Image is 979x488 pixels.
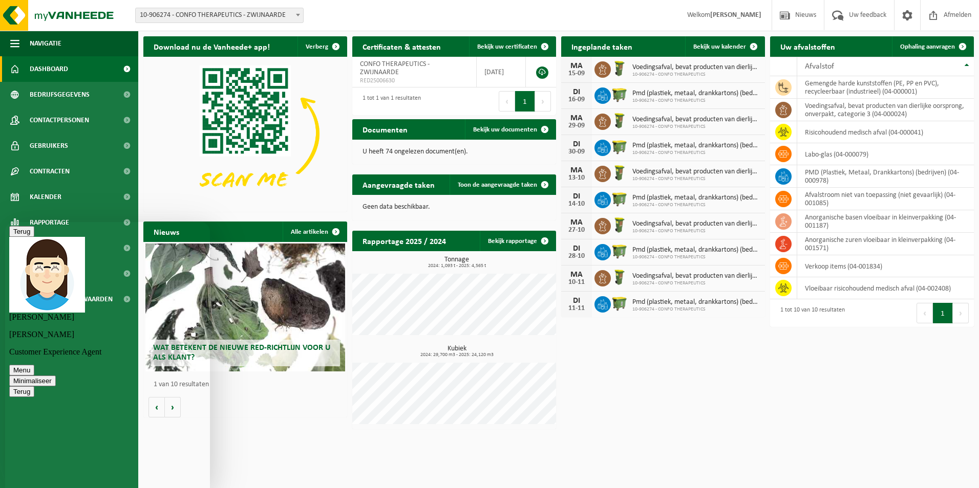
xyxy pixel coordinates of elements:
[566,271,587,279] div: MA
[357,256,556,269] h3: Tonnage
[632,124,760,130] span: 10-906274 - CONFO THERAPEUTICS
[797,121,974,143] td: risicohoudend medisch afval (04-000041)
[5,222,210,488] iframe: chat widget
[458,182,537,188] span: Toon de aangevraagde taken
[566,279,587,286] div: 10-11
[632,150,760,156] span: 10-906274 - CONFO THERAPEUTICS
[632,306,760,313] span: 10-906274 - CONFO THERAPEUTICS
[477,43,537,50] span: Bekijk uw certificaten
[566,297,587,305] div: DI
[797,76,974,99] td: gemengde harde kunststoffen (PE, PP en PVC), recycleerbaar (industrieel) (04-000001)
[480,231,555,251] a: Bekijk rapportage
[611,86,628,103] img: WB-1100-HPE-GN-51
[306,43,328,50] span: Verberg
[30,184,61,210] span: Kalender
[632,194,760,202] span: Pmd (plastiek, metaal, drankkartons) (bedrijven)
[797,210,974,233] td: anorganische basen vloeibaar in kleinverpakking (04-001187)
[297,36,346,57] button: Verberg
[892,36,973,57] a: Ophaling aanvragen
[611,112,628,129] img: WB-0060-HPE-GN-51
[465,119,555,140] a: Bekijk uw documenten
[145,243,345,371] a: Wat betekent de nieuwe RED-richtlijn voor u als klant?
[360,77,469,85] span: RED25006630
[770,36,845,56] h2: Uw afvalstoffen
[900,43,955,50] span: Ophaling aanvragen
[30,107,89,133] span: Contactpersonen
[473,126,537,133] span: Bekijk uw documenten
[632,272,760,280] span: Voedingsafval, bevat producten van dierlijke oorsprong, onverpakt, categorie 3
[632,246,760,254] span: Pmd (plastiek, metaal, drankkartons) (bedrijven)
[566,245,587,253] div: DI
[566,166,587,174] div: MA
[566,218,587,227] div: MA
[632,116,760,124] span: Voedingsafval, bevat producten van dierlijke oorsprong, onverpakt, categorie 3
[632,280,760,286] span: 10-906274 - CONFO THERAPEUTICS
[611,164,628,182] img: WB-0060-HPE-GN-51
[632,228,760,234] span: 10-906274 - CONFO THERAPEUTICS
[154,381,342,388] p: 1 van 10 resultaten
[352,36,451,56] h2: Certificaten & attesten
[566,192,587,201] div: DI
[357,345,556,358] h3: Kubiek
[805,62,834,71] span: Afvalstof
[153,344,330,362] span: Wat betekent de nieuwe RED-richtlijn voor u als klant?
[566,227,587,234] div: 27-10
[797,99,974,121] td: voedingsafval, bevat producten van dierlijke oorsprong, onverpakt, categorie 3 (04-000024)
[515,91,535,112] button: 1
[611,295,628,312] img: WB-1100-HPE-GN-51
[30,31,61,56] span: Navigatie
[566,88,587,96] div: DI
[566,253,587,260] div: 28-10
[566,305,587,312] div: 11-11
[566,201,587,208] div: 14-10
[352,174,445,194] h2: Aangevraagde taken
[30,159,70,184] span: Contracten
[469,36,555,57] a: Bekijk uw certificaten
[953,303,969,323] button: Next
[710,11,761,19] strong: [PERSON_NAME]
[566,174,587,182] div: 13-10
[450,174,555,195] a: Toon de aangevraagde taken
[611,138,628,156] img: WB-1100-HPE-GN-51
[566,140,587,148] div: DI
[611,242,628,260] img: WB-1100-HPE-GN-51
[797,277,974,299] td: Vloeibaar risicohoudend medisch afval (04-002408)
[611,60,628,77] img: WB-0060-HPE-GN-51
[352,231,456,251] h2: Rapportage 2025 / 2024
[632,176,760,182] span: 10-906274 - CONFO THERAPEUTICS
[363,148,546,156] p: U heeft 74 ongelezen document(en).
[136,8,303,23] span: 10-906274 - CONFO THERAPEUTICS - ZWIJNAARDE
[797,255,974,277] td: verkoop items (04-001834)
[632,202,760,208] span: 10-906274 - CONFO THERAPEUTICS
[632,220,760,228] span: Voedingsafval, bevat producten van dierlijke oorsprong, onverpakt, categorie 3
[30,56,68,82] span: Dashboard
[30,210,69,235] span: Rapportage
[611,190,628,208] img: WB-1100-HPE-GN-51
[499,91,515,112] button: Previous
[566,96,587,103] div: 16-09
[566,122,587,129] div: 29-09
[30,133,68,159] span: Gebruikers
[566,70,587,77] div: 15-09
[477,57,526,87] td: [DATE]
[30,82,90,107] span: Bedrijfsgegevens
[632,72,760,78] span: 10-906274 - CONFO THERAPEUTICS
[632,168,760,176] span: Voedingsafval, bevat producten van dierlijke oorsprong, onverpakt, categorie 3
[363,204,546,211] p: Geen data beschikbaar.
[561,36,643,56] h2: Ingeplande taken
[632,298,760,306] span: Pmd (plastiek, metaal, drankkartons) (bedrijven)
[632,63,760,72] span: Voedingsafval, bevat producten van dierlijke oorsprong, onverpakt, categorie 3
[611,269,628,286] img: WB-0060-HPE-GN-51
